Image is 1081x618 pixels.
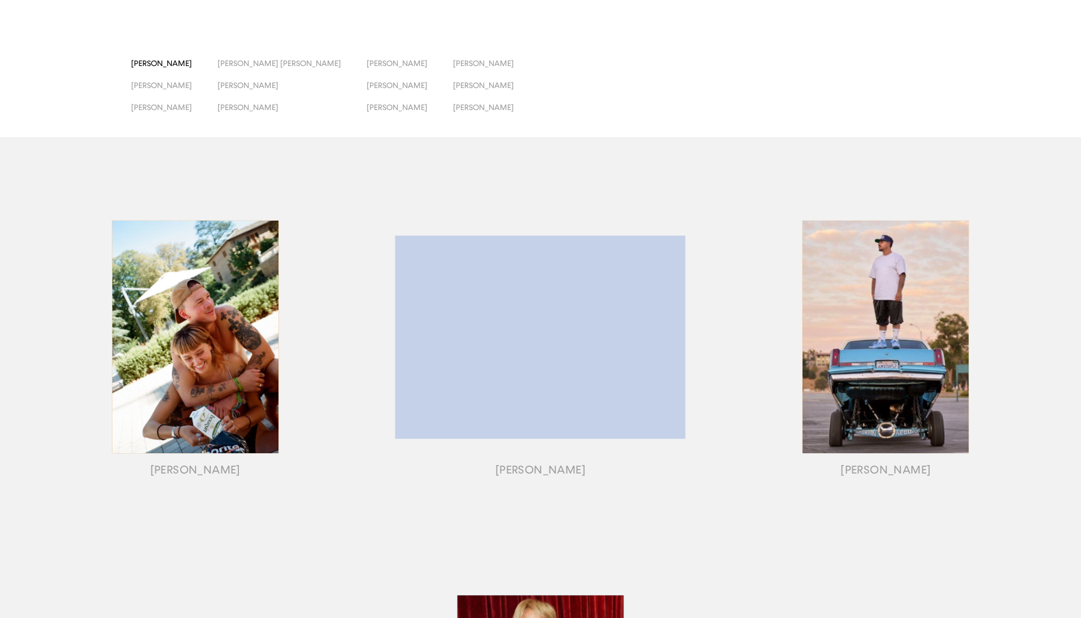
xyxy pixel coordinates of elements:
button: [PERSON_NAME] [131,59,217,81]
span: [PERSON_NAME] [453,81,514,90]
span: [PERSON_NAME] [217,81,278,90]
button: [PERSON_NAME] [453,59,539,81]
button: [PERSON_NAME] [453,103,539,125]
button: [PERSON_NAME] [131,103,217,125]
span: [PERSON_NAME] [217,103,278,112]
span: [PERSON_NAME] [131,59,192,68]
span: [PERSON_NAME] [131,103,192,112]
button: [PERSON_NAME] [217,103,367,125]
span: [PERSON_NAME] [131,81,192,90]
span: [PERSON_NAME] [367,59,428,68]
button: [PERSON_NAME] [131,81,217,103]
span: [PERSON_NAME] [453,59,514,68]
span: [PERSON_NAME] [PERSON_NAME] [217,59,341,68]
button: [PERSON_NAME] [367,103,453,125]
button: [PERSON_NAME] [217,81,367,103]
button: [PERSON_NAME] [367,59,453,81]
span: [PERSON_NAME] [367,103,428,112]
span: [PERSON_NAME] [367,81,428,90]
button: [PERSON_NAME] [367,81,453,103]
span: [PERSON_NAME] [453,103,514,112]
button: [PERSON_NAME] [PERSON_NAME] [217,59,367,81]
button: [PERSON_NAME] [453,81,539,103]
